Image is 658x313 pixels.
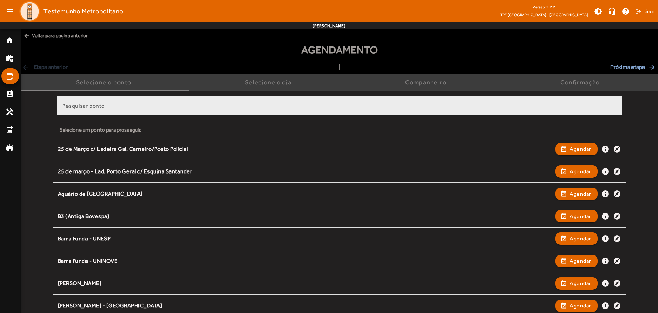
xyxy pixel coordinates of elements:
div: Barra Funda - UNINOVE [58,258,552,265]
button: Sair [634,6,655,17]
div: [PERSON_NAME] [58,280,552,287]
span: Voltar para pagina anterior [21,29,658,42]
mat-icon: arrow_forward [648,64,657,71]
mat-icon: info [601,302,609,310]
mat-icon: work_history [6,54,14,62]
div: [PERSON_NAME] - [GEOGRAPHIC_DATA] [58,302,552,310]
span: Agendar [570,234,592,243]
mat-icon: info [601,167,609,176]
a: Testemunho Metropolitano [17,1,123,22]
span: Próxima etapa [610,63,657,71]
span: Sair [645,6,655,17]
span: Agendar [570,302,592,310]
mat-icon: post_add [6,126,14,134]
button: Agendar [555,165,598,178]
div: 25 de Março c/ Ladeira Gal. Carneiro/Posto Policial [58,146,552,153]
span: Agendar [570,212,592,220]
mat-icon: stadium [6,144,14,152]
span: Agendar [570,145,592,153]
div: Selecione o ponto [76,79,134,86]
div: Confirmação [560,79,603,86]
div: B3 (Antiga Bovespa) [58,213,552,220]
button: Agendar [555,277,598,290]
mat-icon: info [601,279,609,288]
div: Aquário de [GEOGRAPHIC_DATA] [58,190,552,198]
button: Agendar [555,188,598,200]
button: Agendar [555,300,598,312]
button: Agendar [555,232,598,245]
span: Testemunho Metropolitano [43,6,123,17]
span: Agendar [570,167,592,176]
span: Agendamento [301,42,378,58]
button: Agendar [555,210,598,222]
div: 25 de março - Lad. Porto Geral c/ Esquina Santander [58,168,552,175]
mat-icon: perm_contact_calendar [6,90,14,98]
div: Versão: 2.2.2 [500,3,588,11]
mat-icon: arrow_back [23,32,30,39]
div: Barra Funda - UNESP [58,235,552,242]
mat-icon: explore [613,257,621,265]
mat-icon: info [601,234,609,243]
mat-icon: info [601,212,609,220]
span: | [339,63,340,71]
mat-icon: edit_calendar [6,72,14,80]
span: Agendar [570,190,592,198]
span: TPE [GEOGRAPHIC_DATA] - [GEOGRAPHIC_DATA] [500,11,588,18]
button: Agendar [555,255,598,267]
div: Companheiro [405,79,450,86]
mat-icon: explore [613,302,621,310]
mat-icon: info [601,257,609,265]
mat-icon: explore [613,167,621,176]
mat-icon: explore [613,190,621,198]
mat-icon: explore [613,234,621,243]
div: Selecione o dia [245,79,294,86]
span: Agendar [570,257,592,265]
img: Logo TPE [19,1,40,22]
mat-icon: explore [613,212,621,220]
button: Agendar [555,143,598,155]
mat-icon: info [601,190,609,198]
span: Agendar [570,279,592,288]
div: Selecione um ponto para prosseguir. [60,126,619,134]
mat-icon: handyman [6,108,14,116]
mat-icon: info [601,145,609,153]
mat-label: Pesquisar ponto [62,103,105,109]
mat-icon: home [6,36,14,44]
mat-icon: explore [613,145,621,153]
mat-icon: menu [3,4,17,18]
mat-icon: explore [613,279,621,288]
